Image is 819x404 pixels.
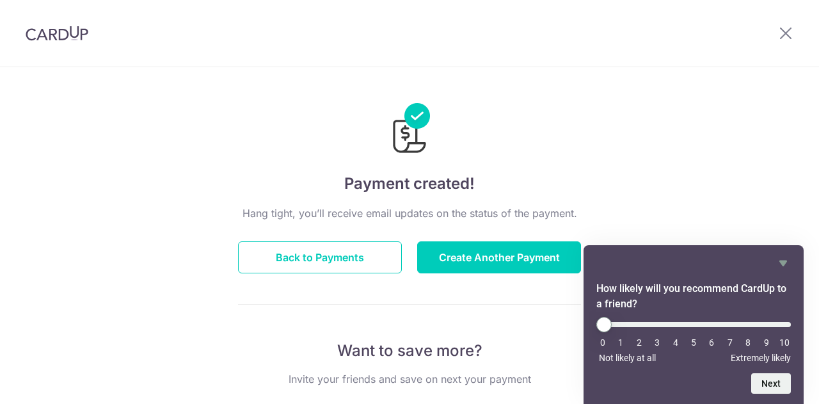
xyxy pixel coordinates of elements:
p: Want to save more? [238,341,581,361]
li: 9 [760,337,773,348]
h4: Payment created! [238,172,581,195]
li: 6 [705,337,718,348]
li: 4 [669,337,682,348]
img: CardUp [26,26,88,41]
img: Payments [389,103,430,157]
span: Extremely likely [731,353,791,363]
li: 1 [614,337,627,348]
li: 8 [742,337,754,348]
p: Invite your friends and save on next your payment [238,371,581,387]
li: 10 [778,337,791,348]
span: Not likely at all [599,353,656,363]
button: Back to Payments [238,241,402,273]
button: Next question [751,373,791,394]
button: Hide survey [775,255,791,271]
li: 7 [724,337,736,348]
div: How likely will you recommend CardUp to a friend? Select an option from 0 to 10, with 0 being Not... [596,317,791,363]
h2: How likely will you recommend CardUp to a friend? Select an option from 0 to 10, with 0 being Not... [596,281,791,312]
li: 3 [651,337,664,348]
li: 5 [687,337,700,348]
div: How likely will you recommend CardUp to a friend? Select an option from 0 to 10, with 0 being Not... [596,255,791,394]
button: Create Another Payment [417,241,581,273]
p: Hang tight, you’ll receive email updates on the status of the payment. [238,206,581,221]
li: 2 [633,337,646,348]
li: 0 [596,337,609,348]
